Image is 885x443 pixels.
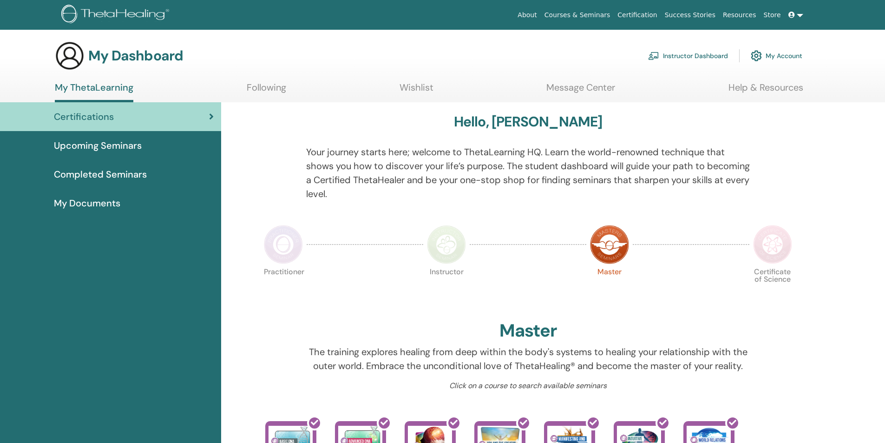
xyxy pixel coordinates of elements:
p: Click on a course to search available seminars [306,380,750,391]
p: Your journey starts here; welcome to ThetaLearning HQ. Learn the world-renowned technique that sh... [306,145,750,201]
a: Courses & Seminars [541,7,614,24]
img: logo.png [61,5,172,26]
a: Help & Resources [728,82,803,100]
a: Resources [719,7,760,24]
h3: Hello, [PERSON_NAME] [454,113,603,130]
img: Instructor [427,225,466,264]
h3: My Dashboard [88,47,183,64]
a: Store [760,7,785,24]
p: Master [590,268,629,307]
a: Following [247,82,286,100]
a: Message Center [546,82,615,100]
img: generic-user-icon.jpg [55,41,85,71]
a: My Account [751,46,802,66]
img: chalkboard-teacher.svg [648,52,659,60]
img: cog.svg [751,48,762,64]
h2: Master [499,320,557,342]
a: Success Stories [661,7,719,24]
span: Upcoming Seminars [54,139,142,152]
span: My Documents [54,196,120,210]
a: Certification [614,7,661,24]
p: Instructor [427,268,466,307]
img: Practitioner [264,225,303,264]
span: Certifications [54,110,114,124]
a: Instructor Dashboard [648,46,728,66]
span: Completed Seminars [54,167,147,181]
a: Wishlist [400,82,433,100]
p: Practitioner [264,268,303,307]
img: Master [590,225,629,264]
img: Certificate of Science [753,225,792,264]
a: About [514,7,540,24]
p: The training explores healing from deep within the body's systems to healing your relationship wi... [306,345,750,373]
p: Certificate of Science [753,268,792,307]
a: My ThetaLearning [55,82,133,102]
